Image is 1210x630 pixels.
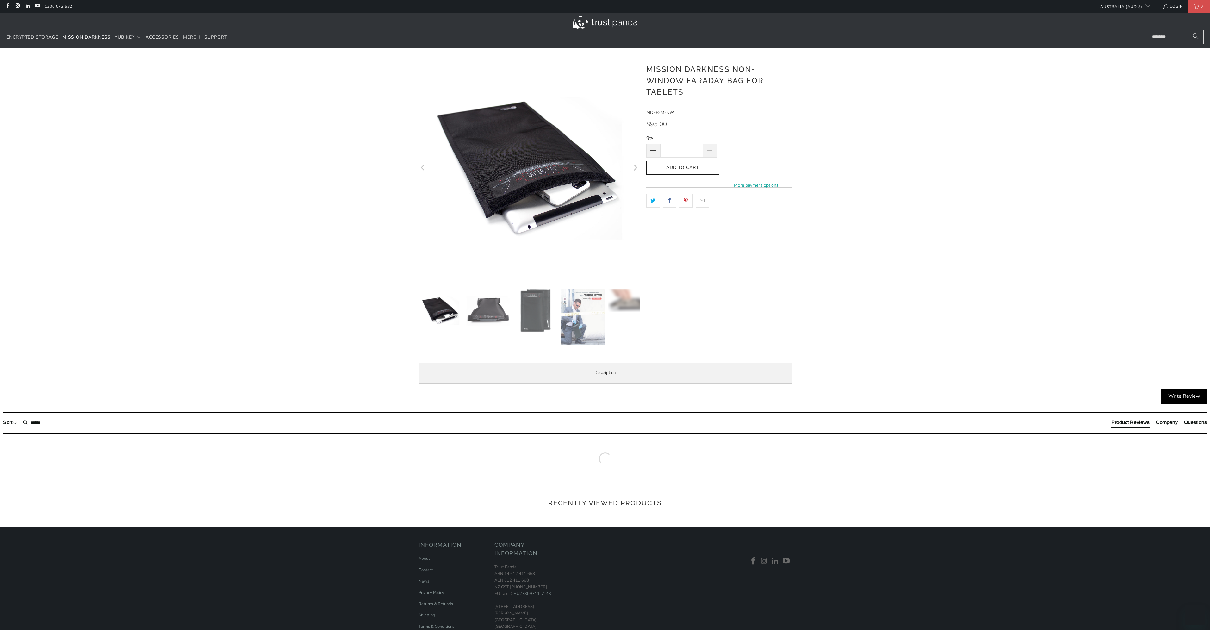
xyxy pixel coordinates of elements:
button: Search [1188,30,1204,44]
a: News [419,578,429,584]
h1: Mission Darkness Non-Window Faraday Bag for Tablets [646,62,792,98]
a: Trust Panda Australia on Instagram [15,4,20,9]
a: HU27309711-2-43 [513,591,551,596]
a: Encrypted Storage [6,30,58,45]
a: 1300 072 632 [45,3,72,10]
a: Support [204,30,227,45]
span: Add to Cart [653,165,712,171]
a: Trust Panda Australia on YouTube [782,557,791,565]
a: Mission Darkness Non-Window Faraday Bag for Tablets [419,58,640,279]
img: Mission Darkness Non-Window Faraday Bag for Tablets - Trust Panda [561,289,605,345]
div: Reviews Tabs [1111,419,1207,432]
a: Returns & Refunds [419,601,453,607]
a: Trust Panda Australia on YouTube [34,4,40,9]
a: Trust Panda Australia on Instagram [760,557,769,565]
a: Contact [419,567,433,573]
a: Privacy Policy [419,590,444,596]
img: Mission Darkness Non-Window Faraday Bag for Tablets [419,289,463,333]
iframe: Button to launch messaging window [1185,605,1205,625]
p: Trust Panda ABN 14 612 411 668 ACN 612 411 668 NZ GST [PHONE_NUMBER] EU Tax ID: [STREET_ADDRESS][... [494,564,564,630]
div: Sort [3,419,17,426]
a: Mission Darkness [62,30,111,45]
a: Trust Panda Australia on LinkedIn [771,557,780,565]
label: Qty [646,134,717,141]
a: Shipping [419,612,435,618]
a: Trust Panda Australia on Facebook [5,4,10,9]
a: Share this on Pinterest [679,194,693,207]
a: More payment options [721,182,792,189]
a: Email this to a friend [696,194,709,207]
a: Share this on Facebook [663,194,676,207]
a: Terms & Conditions [419,624,454,629]
a: Share this on Twitter [646,194,660,207]
span: $95.00 [646,120,667,128]
img: Mission Darkness Non-Window Faraday Bag for Tablets - Trust Panda [466,289,510,333]
button: Add to Cart [646,161,719,175]
div: Write Review [1161,389,1207,404]
img: Mission Darkness Non-Window Faraday Bag for Tablets - Trust Panda [608,289,652,312]
a: About [419,556,430,561]
a: Trust Panda Australia on LinkedIn [25,4,30,9]
span: MDFB-M-NW [646,109,674,115]
span: Accessories [146,34,179,40]
nav: Translation missing: en.navigation.header.main_nav [6,30,227,45]
div: Company [1156,419,1178,426]
input: Search [21,416,71,429]
button: Previous [418,58,428,279]
img: Mission Darkness Non-Window Faraday Bag for Tablets - Trust Panda [513,289,558,333]
summary: YubiKey [115,30,141,45]
span: Encrypted Storage [6,34,58,40]
a: Merch [183,30,200,45]
span: YubiKey [115,34,135,40]
button: Next [630,58,640,279]
span: Merch [183,34,200,40]
label: Description [419,363,792,384]
img: Trust Panda Australia [573,16,637,29]
a: Login [1163,3,1183,10]
a: Accessories [146,30,179,45]
span: Mission Darkness [62,34,111,40]
div: Questions [1184,419,1207,426]
a: Trust Panda Australia on Facebook [749,557,758,565]
h2: Recently viewed products [419,498,792,508]
span: Support [204,34,227,40]
input: Search... [1147,30,1204,44]
div: Product Reviews [1111,419,1150,426]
